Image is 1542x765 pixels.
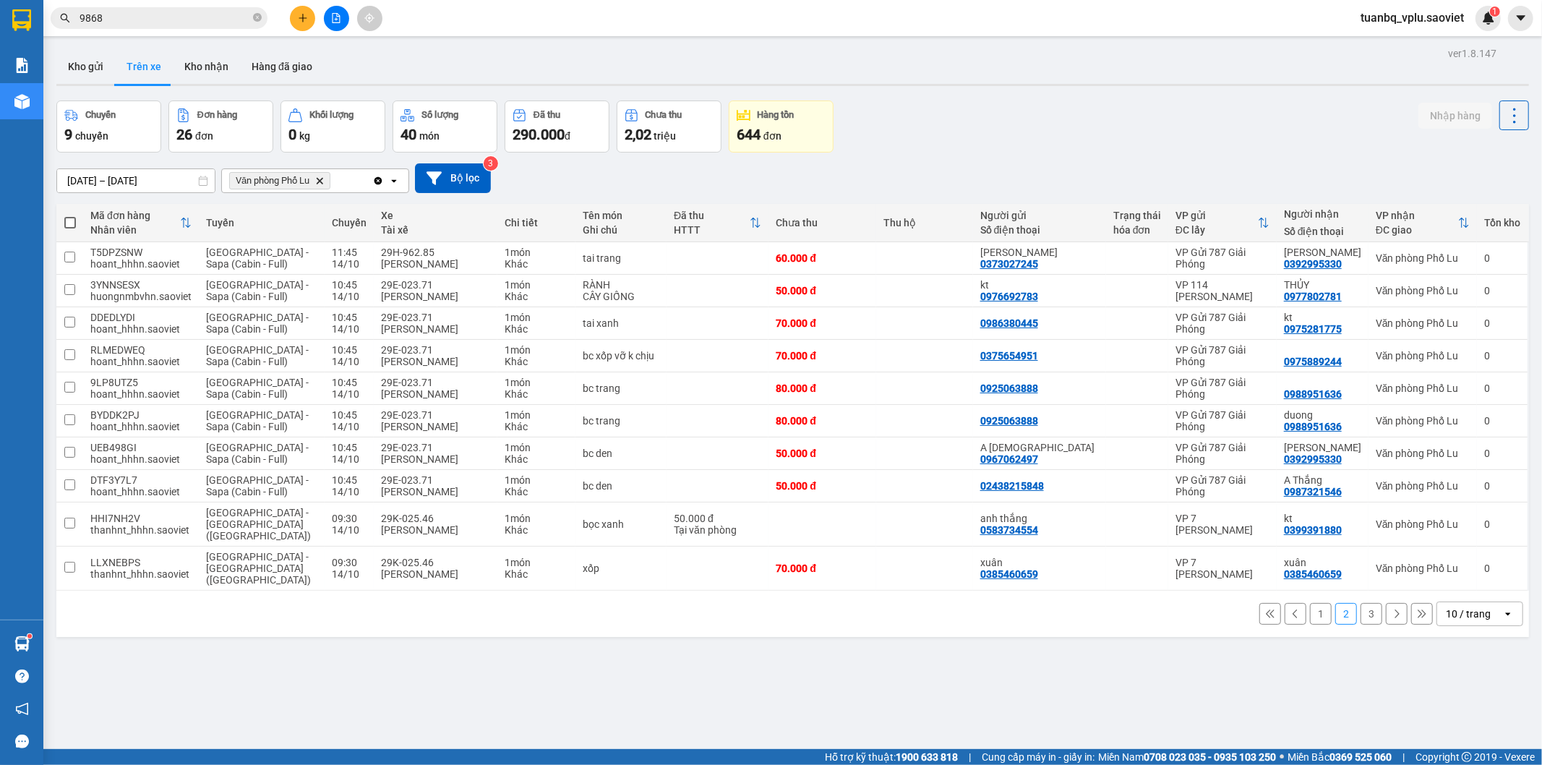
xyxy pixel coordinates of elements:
[90,474,192,486] div: DTF3Y7L7
[505,442,569,453] div: 1 món
[1280,754,1284,760] span: ⚪️
[298,13,308,23] span: plus
[1284,442,1361,453] div: Anh Hào
[381,279,490,291] div: 29E-023.71
[674,210,750,221] div: Đã thu
[14,58,30,73] img: solution-icon
[206,217,317,228] div: Tuyến
[206,377,309,400] span: [GEOGRAPHIC_DATA] - Sapa (Cabin - Full)
[1175,557,1269,580] div: VP 7 [PERSON_NAME]
[381,344,490,356] div: 29E-023.71
[1376,317,1470,329] div: Văn phòng Phố Lu
[168,101,273,153] button: Đơn hàng26đơn
[583,448,659,459] div: bc den
[1098,749,1276,765] span: Miền Nam
[197,110,237,120] div: Đơn hàng
[1484,518,1520,530] div: 0
[193,12,349,35] b: [DOMAIN_NAME]
[14,94,30,109] img: warehouse-icon
[1113,210,1161,221] div: Trạng thái
[332,442,367,453] div: 10:45
[1175,513,1269,536] div: VP 7 [PERSON_NAME]
[980,557,1099,568] div: xuân
[381,377,490,388] div: 29E-023.71
[90,409,192,421] div: BYDDK2PJ
[1376,210,1458,221] div: VP nhận
[206,474,309,497] span: [GEOGRAPHIC_DATA] - Sapa (Cabin - Full)
[1349,9,1475,27] span: tuanbq_vplu.saoviet
[776,285,869,296] div: 50.000 đ
[381,356,490,367] div: [PERSON_NAME]
[737,126,761,143] span: 644
[980,480,1044,492] div: 02438215848
[87,34,176,58] b: Sao Việt
[421,110,458,120] div: Số lượng
[505,247,569,258] div: 1 món
[505,557,569,568] div: 1 món
[776,480,869,492] div: 50.000 đ
[332,486,367,497] div: 14/10
[90,312,192,323] div: DDEDLYDI
[381,409,490,421] div: 29E-023.71
[674,224,750,236] div: HTTT
[206,442,309,465] span: [GEOGRAPHIC_DATA] - Sapa (Cabin - Full)
[1376,252,1470,264] div: Văn phòng Phố Lu
[1284,356,1342,367] div: 0975889244
[388,175,400,187] svg: open
[505,388,569,400] div: Khác
[1175,224,1258,236] div: ĐC lấy
[1284,474,1361,486] div: A Thắng
[381,524,490,536] div: [PERSON_NAME]
[1284,226,1361,237] div: Số điện thoại
[1284,388,1342,400] div: 0988951636
[505,513,569,524] div: 1 món
[583,480,659,492] div: bc den
[332,474,367,486] div: 10:45
[27,634,32,638] sup: 1
[1490,7,1500,17] sup: 1
[1418,103,1492,129] button: Nhập hàng
[617,101,721,153] button: Chưa thu2,02 triệu
[381,442,490,453] div: 29E-023.71
[1284,409,1361,421] div: duong
[776,252,869,264] div: 60.000 đ
[980,350,1038,362] div: 0375654951
[1284,279,1361,291] div: THỦY
[381,247,490,258] div: 29H-962.85
[90,513,192,524] div: HHI7NH2V
[1515,12,1528,25] span: caret-down
[115,49,173,84] button: Trên xe
[1288,749,1392,765] span: Miền Bắc
[1502,608,1514,620] svg: open
[381,224,490,236] div: Tài xế
[176,126,192,143] span: 26
[64,126,72,143] span: 9
[1284,258,1342,270] div: 0392995330
[513,126,565,143] span: 290.000
[505,312,569,323] div: 1 món
[583,279,659,291] div: RÀNH
[332,323,367,335] div: 14/10
[333,174,335,188] input: Selected Văn phòng Phố Lu.
[240,49,324,84] button: Hàng đã giao
[90,258,192,270] div: hoant_hhhn.saoviet
[206,507,311,542] span: [GEOGRAPHIC_DATA] - [GEOGRAPHIC_DATA] ([GEOGRAPHIC_DATA])
[90,377,192,388] div: 9LP8UTZ5
[253,12,262,25] span: close-circle
[758,110,794,120] div: Hàng tồn
[90,453,192,465] div: hoant_hhhn.saoviet
[825,749,958,765] span: Hỗ trợ kỹ thuật:
[90,388,192,400] div: hoant_hhhn.saoviet
[980,524,1038,536] div: 0583734554
[1329,751,1392,763] strong: 0369 525 060
[1376,480,1470,492] div: Văn phòng Phố Lu
[980,291,1038,302] div: 0976692783
[980,258,1038,270] div: 0373027245
[381,474,490,486] div: 29E-023.71
[980,210,1099,221] div: Người gửi
[776,382,869,394] div: 80.000 đ
[90,442,192,453] div: UEB498GI
[1284,453,1342,465] div: 0392995330
[15,702,29,716] span: notification
[1448,46,1496,61] div: ver 1.8.147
